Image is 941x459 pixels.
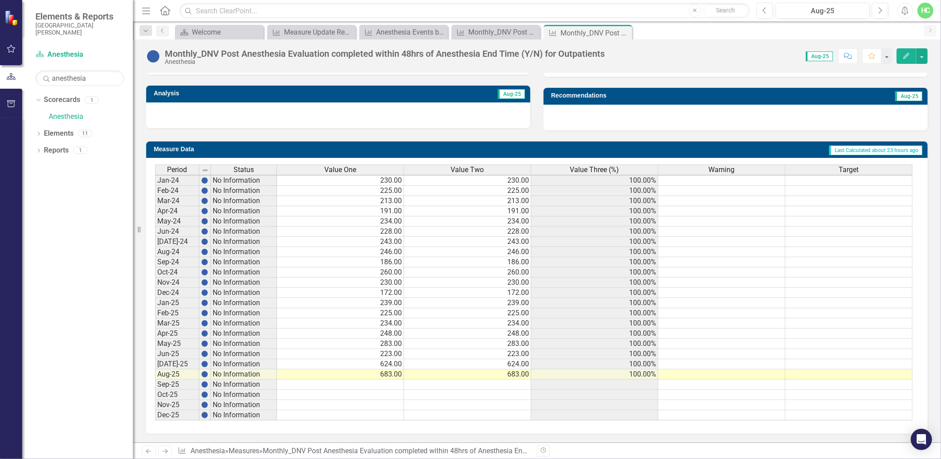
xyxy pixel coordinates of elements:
[531,247,658,257] td: 100.00%
[211,175,277,186] td: No Information
[44,95,80,105] a: Scorecards
[404,227,531,237] td: 228.00
[201,177,208,184] img: BgCOk07PiH71IgAAAABJRU5ErkJggg==
[201,269,208,276] img: BgCOk07PiH71IgAAAABJRU5ErkJggg==
[35,22,124,36] small: [GEOGRAPHIC_DATA][PERSON_NAME]
[404,339,531,349] td: 283.00
[704,4,748,17] button: Search
[201,371,208,378] img: BgCOk07PiH71IgAAAABJRU5ErkJggg==
[211,298,277,308] td: No Information
[155,278,199,288] td: Nov-24
[404,175,531,186] td: 230.00
[211,186,277,196] td: No Information
[155,298,199,308] td: Jan-25
[211,410,277,420] td: No Information
[202,167,209,174] img: 8DAGhfEEPCf229AAAAAElFTkSuQmCC
[211,329,277,339] td: No Information
[277,206,404,216] td: 191.00
[404,298,531,308] td: 239.00
[277,308,404,318] td: 225.00
[211,267,277,278] td: No Information
[233,166,254,174] span: Status
[201,310,208,317] img: BgCOk07PiH71IgAAAABJRU5ErkJggg==
[35,50,124,60] a: Anesthesia
[211,308,277,318] td: No Information
[362,27,446,38] a: Anesthesia Events by Unit
[570,166,619,174] span: Value Three (%)
[201,340,208,347] img: BgCOk07PiH71IgAAAABJRU5ErkJggg==
[404,359,531,369] td: 624.00
[165,49,605,59] div: Monthly_DNV Post Anesthesia Evaluation completed within 48hrs of Anesthesia End Time (Y/N) for Ou...
[277,257,404,267] td: 186.00
[277,278,404,288] td: 230.00
[211,216,277,227] td: No Information
[179,3,750,19] input: Search ClearPoint...
[155,359,199,369] td: [DATE]-25
[201,187,208,194] img: BgCOk07PiH71IgAAAABJRU5ErkJggg==
[155,175,199,186] td: Jan-24
[201,259,208,266] img: BgCOk07PiH71IgAAAABJRU5ErkJggg==
[211,359,277,369] td: No Information
[277,186,404,196] td: 225.00
[211,227,277,237] td: No Information
[404,196,531,206] td: 213.00
[167,166,187,174] span: Period
[376,27,446,38] div: Anesthesia Events by Unit
[277,339,404,349] td: 283.00
[229,447,259,455] a: Measures
[201,218,208,225] img: BgCOk07PiH71IgAAAABJRU5ErkJggg==
[404,257,531,267] td: 186.00
[211,380,277,390] td: No Information
[277,196,404,206] td: 213.00
[85,96,99,104] div: 1
[404,206,531,216] td: 191.00
[155,288,199,298] td: Dec-24
[146,49,160,63] img: No Information
[155,349,199,359] td: Jun-25
[155,369,199,380] td: Aug-25
[404,288,531,298] td: 172.00
[155,237,199,247] td: [DATE]-24
[201,330,208,337] img: BgCOk07PiH71IgAAAABJRU5ErkJggg==
[155,308,199,318] td: Feb-25
[531,196,658,206] td: 100.00%
[498,89,525,99] span: Aug-25
[918,3,933,19] button: HC
[192,27,261,38] div: Welcome
[155,186,199,196] td: Feb-24
[201,391,208,398] img: BgCOk07PiH71IgAAAABJRU5ErkJggg==
[404,318,531,329] td: 234.00
[277,237,404,247] td: 243.00
[277,227,404,237] td: 228.00
[154,146,385,153] h3: Measure Data
[35,11,124,22] span: Elements & Reports
[211,247,277,257] td: No Information
[211,339,277,349] td: No Information
[178,446,530,456] div: » »
[277,359,404,369] td: 624.00
[201,412,208,419] img: BgCOk07PiH71IgAAAABJRU5ErkJggg==
[531,359,658,369] td: 100.00%
[201,228,208,235] img: BgCOk07PiH71IgAAAABJRU5ErkJggg==
[829,145,922,155] span: Last Calculated about 23 hours ago
[531,257,658,267] td: 100.00%
[284,27,354,38] div: Measure Update Report
[201,289,208,296] img: BgCOk07PiH71IgAAAABJRU5ErkJggg==
[404,186,531,196] td: 225.00
[155,318,199,329] td: Mar-25
[531,308,658,318] td: 100.00%
[531,298,658,308] td: 100.00%
[324,166,356,174] span: Value One
[201,208,208,215] img: BgCOk07PiH71IgAAAABJRU5ErkJggg==
[201,197,208,204] img: BgCOk07PiH71IgAAAABJRU5ErkJggg==
[560,27,630,39] div: Monthly_DNV Post Anesthesia Evaluation completed within 48hrs of Anesthesia End Time (Y/N) for Ou...
[201,320,208,327] img: BgCOk07PiH71IgAAAABJRU5ErkJggg==
[531,227,658,237] td: 100.00%
[531,349,658,359] td: 100.00%
[531,278,658,288] td: 100.00%
[155,196,199,206] td: Mar-24
[201,238,208,245] img: BgCOk07PiH71IgAAAABJRU5ErkJggg==
[277,267,404,278] td: 260.00
[201,248,208,255] img: BgCOk07PiH71IgAAAABJRU5ErkJggg==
